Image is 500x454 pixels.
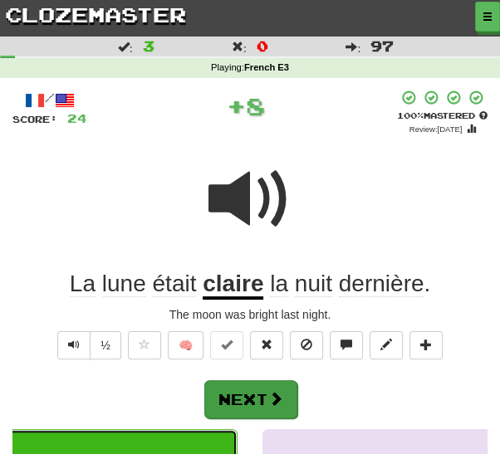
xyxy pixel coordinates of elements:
[227,90,246,123] span: +
[143,37,154,54] span: 3
[330,331,363,359] button: Discuss sentence (alt+u)
[128,331,161,359] button: Favorite sentence (alt+f)
[370,331,403,359] button: Edit sentence (alt+d)
[246,92,265,120] span: 8
[263,271,430,297] span: .
[12,90,87,110] div: /
[244,62,289,72] strong: French E3
[409,124,463,134] small: Review: [DATE]
[346,41,360,52] span: :
[57,331,91,359] button: Play sentence audio (ctl+space)
[204,380,297,418] button: Next
[102,271,146,297] span: lune
[397,110,424,120] span: 100 %
[210,331,243,359] button: Set this sentence to 100% Mastered (alt+m)
[168,331,203,359] button: 🧠
[250,331,283,359] button: Reset to 0% Mastered (alt+r)
[12,114,57,124] span: Score:
[203,271,263,300] u: claire
[54,331,121,368] div: Text-to-speech controls
[270,271,288,297] span: la
[339,271,424,297] span: dernière
[70,271,96,297] span: La
[295,271,332,297] span: nuit
[67,111,87,125] span: 24
[152,271,196,297] span: était
[370,37,394,54] span: 97
[257,37,268,54] span: 0
[12,306,488,323] div: The moon was bright last night.
[118,41,133,52] span: :
[232,41,247,52] span: :
[290,331,323,359] button: Ignore sentence (alt+i)
[409,331,443,359] button: Add to collection (alt+a)
[90,331,121,359] button: ½
[397,110,488,121] div: Mastered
